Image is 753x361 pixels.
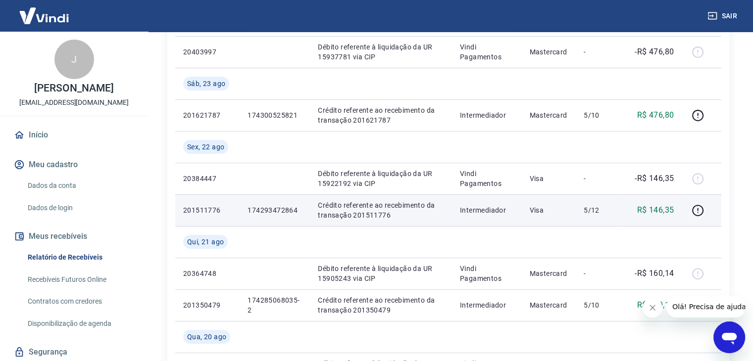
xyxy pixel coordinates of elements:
p: Crédito referente ao recebimento da transação 201350479 [318,295,444,315]
p: 201511776 [183,205,232,215]
p: -R$ 476,80 [635,46,674,58]
p: Mastercard [529,47,568,57]
span: Olá! Precisa de ajuda? [6,7,83,15]
a: Recebíveis Futuros Online [24,270,136,290]
p: 20403997 [183,47,232,57]
p: -R$ 146,35 [635,173,674,184]
a: Contratos com credores [24,291,136,312]
p: Intermediador [460,205,514,215]
p: Vindi Pagamentos [460,42,514,62]
p: Crédito referente ao recebimento da transação 201511776 [318,200,444,220]
p: 20364748 [183,269,232,278]
p: 20384447 [183,174,232,183]
p: 201350479 [183,300,232,310]
p: Mastercard [529,110,568,120]
p: [EMAIL_ADDRESS][DOMAIN_NAME] [19,97,129,108]
span: Sáb, 23 ago [187,79,225,89]
button: Sair [705,7,741,25]
p: Vindi Pagamentos [460,169,514,188]
a: Relatório de Recebíveis [24,247,136,268]
p: 5/10 [584,300,613,310]
p: 5/12 [584,205,613,215]
button: Meu cadastro [12,154,136,176]
p: 201621787 [183,110,232,120]
p: -R$ 160,14 [635,268,674,279]
a: Dados da conta [24,176,136,196]
span: Qui, 21 ago [187,237,224,247]
iframe: Botão para abrir a janela de mensagens [713,321,745,353]
p: 5/10 [584,110,613,120]
p: Visa [529,174,568,183]
p: Intermediador [460,110,514,120]
p: 174293472864 [248,205,302,215]
iframe: Fechar mensagem [643,298,662,317]
p: - [584,174,613,183]
p: Vindi Pagamentos [460,264,514,283]
p: Débito referente à liquidação da UR 15937781 via CIP [318,42,444,62]
p: Intermediador [460,300,514,310]
button: Meus recebíveis [12,226,136,247]
a: Dados de login [24,198,136,218]
p: Débito referente à liquidação da UR 15922192 via CIP [318,169,444,188]
img: Vindi [12,0,76,31]
p: Mastercard [529,300,568,310]
p: [PERSON_NAME] [34,83,113,93]
a: Início [12,124,136,146]
span: Sex, 22 ago [187,142,224,152]
p: - [584,269,613,278]
p: Mastercard [529,269,568,278]
p: R$ 160,14 [637,299,674,311]
p: Débito referente à liquidação da UR 15905243 via CIP [318,264,444,283]
span: Qua, 20 ago [187,332,226,342]
p: Visa [529,205,568,215]
p: 174285068035-2 [248,295,302,315]
p: 174300525821 [248,110,302,120]
p: R$ 476,80 [637,109,674,121]
p: Crédito referente ao recebimento da transação 201621787 [318,105,444,125]
p: - [584,47,613,57]
div: J [54,40,94,79]
a: Disponibilização de agenda [24,314,136,334]
p: R$ 146,35 [637,204,674,216]
iframe: Mensagem da empresa [666,296,745,317]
